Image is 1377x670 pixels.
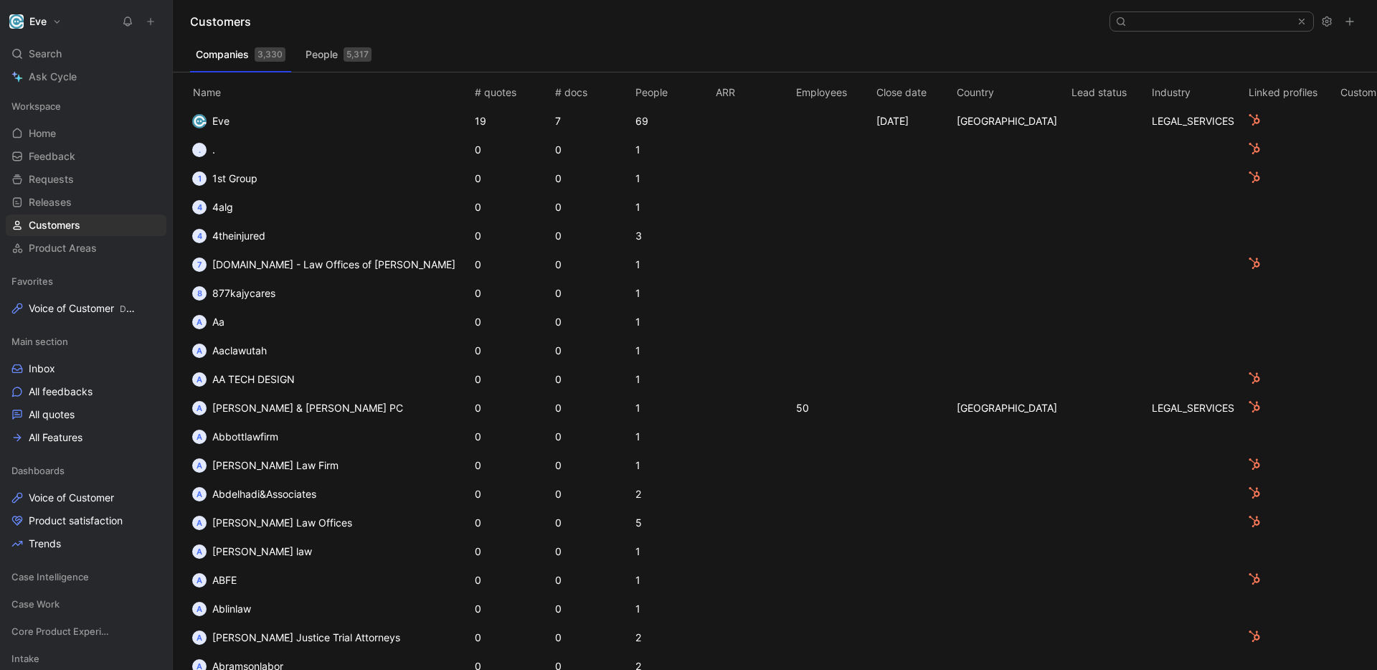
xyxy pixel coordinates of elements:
td: 1 [633,193,713,222]
span: [PERSON_NAME] law [212,545,312,557]
td: 0 [472,423,552,451]
td: 0 [472,308,552,336]
span: Trends [29,537,61,551]
td: 0 [472,480,552,509]
button: Companies [190,43,291,66]
a: Ask Cycle [6,66,166,88]
td: 0 [552,451,633,480]
div: A [192,401,207,415]
td: 1 [633,595,713,623]
a: Product satisfaction [6,510,166,532]
td: 1 [633,451,713,480]
img: logo [192,114,207,128]
th: People [633,72,713,107]
a: Inbox [6,358,166,379]
span: Dashboards [120,303,168,314]
div: Case Work [6,593,166,619]
span: Name [187,86,227,98]
td: 0 [472,136,552,164]
span: Search [29,45,62,62]
span: Voice of Customer [29,301,136,316]
td: 0 [552,136,633,164]
td: 0 [472,365,552,394]
td: 0 [552,595,633,623]
span: All feedbacks [29,384,93,399]
span: [PERSON_NAME] Law Offices [212,516,352,529]
td: 0 [472,222,552,250]
span: Requests [29,172,74,187]
td: LEGAL_SERVICES [1149,107,1246,136]
td: 0 [472,451,552,480]
td: 0 [472,537,552,566]
span: . [212,143,215,156]
td: 1 [633,279,713,308]
a: All feedbacks [6,381,166,402]
div: Intake [6,648,166,669]
button: A[PERSON_NAME] Law Offices [187,511,357,534]
button: AAbbottlawfirm [187,425,283,448]
span: Customers [29,218,80,232]
a: Trends [6,533,166,555]
th: Employees [793,72,874,107]
td: 1 [633,164,713,193]
a: All quotes [6,404,166,425]
span: [PERSON_NAME] Law Firm [212,459,339,471]
td: 0 [472,336,552,365]
span: 4theinjured [212,230,265,242]
h1: Eve [29,15,47,28]
span: Case Work [11,597,60,611]
a: Product Areas [6,237,166,259]
th: Close date [874,72,954,107]
td: 0 [552,480,633,509]
div: . [192,143,207,157]
span: Abdelhadi&Associates [212,488,316,500]
td: 0 [552,222,633,250]
div: Case Intelligence [6,566,166,592]
td: 1 [633,566,713,595]
th: # docs [552,72,633,107]
td: 0 [552,566,633,595]
button: 8877kajycares [187,282,280,305]
div: A [192,430,207,444]
td: 0 [472,250,552,279]
td: [DATE] [874,107,954,136]
td: 50 [793,394,874,423]
span: Case Intelligence [11,570,89,584]
span: [PERSON_NAME] Justice Trial Attorneys [212,631,400,643]
div: A [192,631,207,645]
td: 0 [552,164,633,193]
td: 0 [552,250,633,279]
th: Industry [1149,72,1246,107]
span: Main section [11,334,68,349]
span: Feedback [29,149,75,164]
span: All Features [29,430,82,445]
span: 1st Group [212,172,257,184]
span: Aa [212,316,224,328]
div: Favorites [6,270,166,292]
div: Search [6,43,166,65]
div: DashboardsVoice of CustomerProduct satisfactionTrends [6,460,166,555]
td: 0 [552,423,633,451]
img: Eve [9,14,24,29]
a: All Features [6,427,166,448]
div: 4 [192,200,207,214]
div: Case Intelligence [6,566,166,588]
td: 0 [472,164,552,193]
span: Home [29,126,56,141]
button: 44alg [187,196,238,219]
button: logoEve [187,110,235,133]
div: Case Work [6,593,166,615]
td: 0 [552,193,633,222]
td: 1 [633,308,713,336]
td: 69 [633,107,713,136]
td: 1 [633,136,713,164]
span: Aaclawutah [212,344,267,357]
td: LEGAL_SERVICES [1149,394,1246,423]
span: Intake [11,651,39,666]
td: 0 [472,566,552,595]
button: People [300,43,377,66]
th: Linked profiles [1246,72,1338,107]
td: 0 [552,623,633,652]
td: 0 [552,537,633,566]
span: Favorites [11,274,53,288]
